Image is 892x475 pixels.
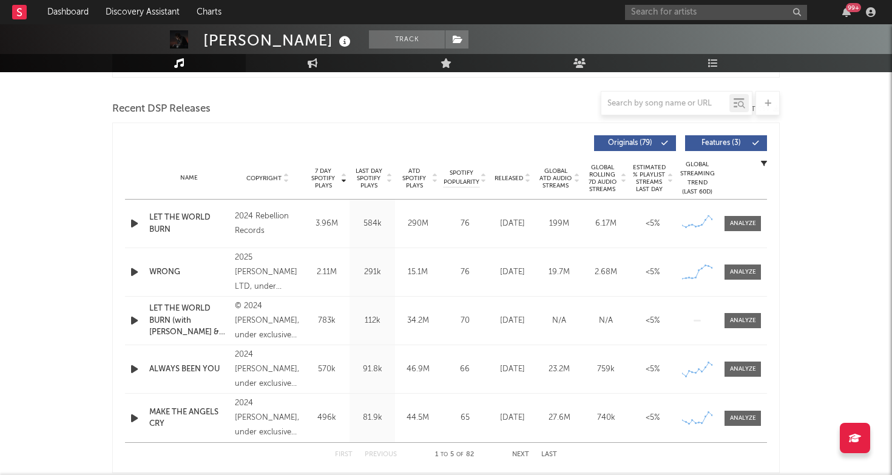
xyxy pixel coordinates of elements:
div: [DATE] [492,412,533,424]
div: <5% [632,363,673,376]
div: Name [149,173,229,183]
button: First [335,451,353,458]
div: [PERSON_NAME] [203,30,354,50]
input: Search by song name or URL [601,99,729,109]
span: Estimated % Playlist Streams Last Day [632,164,666,193]
span: of [456,452,464,457]
a: LET THE WORLD BURN [149,212,229,235]
div: 91.8k [353,363,392,376]
div: 290M [398,218,438,230]
div: 6.17M [586,218,626,230]
div: 19.7M [539,266,579,278]
div: 65 [444,412,486,424]
span: Last Day Spotify Plays [353,167,385,189]
div: 23.2M [539,363,579,376]
button: Track [369,30,445,49]
div: 2024 [PERSON_NAME], under exclusive license to Rebellion Records [235,396,301,440]
div: 112k [353,315,392,327]
span: Features ( 3 ) [693,140,749,147]
button: Originals(79) [594,135,676,151]
div: 99 + [846,3,861,12]
div: 76 [444,266,486,278]
div: 199M [539,218,579,230]
div: 46.9M [398,363,438,376]
span: 7 Day Spotify Plays [307,167,339,189]
div: 34.2M [398,315,438,327]
div: Global Streaming Trend (Last 60D) [679,160,715,197]
button: Previous [365,451,397,458]
a: LET THE WORLD BURN (with [PERSON_NAME] & [PERSON_NAME]) - Remix [149,303,229,339]
div: 66 [444,363,486,376]
div: 740k [586,412,626,424]
div: N/A [539,315,579,327]
div: 2.68M [586,266,626,278]
div: <5% [632,218,673,230]
div: 2.11M [307,266,346,278]
span: Spotify Popularity [444,169,479,187]
div: 584k [353,218,392,230]
span: Global ATD Audio Streams [539,167,572,189]
button: Features(3) [685,135,767,151]
div: 570k [307,363,346,376]
a: MAKE THE ANGELS CRY [149,406,229,430]
button: Next [512,451,529,458]
div: [DATE] [492,315,533,327]
span: Global Rolling 7D Audio Streams [586,164,619,193]
div: 2024 [PERSON_NAME], under exclusive license to Rebellion Records [235,348,301,391]
a: ALWAYS BEEN YOU [149,363,229,376]
span: to [441,452,448,457]
span: Copyright [246,175,282,182]
span: ATD Spotify Plays [398,167,430,189]
div: © 2024 [PERSON_NAME], under exclusive license to Rebellion Records/10K Projects, [PERSON_NAME] & ... [235,299,301,343]
div: 15.1M [398,266,438,278]
div: N/A [586,315,626,327]
div: 44.5M [398,412,438,424]
span: Originals ( 79 ) [602,140,658,147]
div: 496k [307,412,346,424]
div: [DATE] [492,363,533,376]
div: 27.6M [539,412,579,424]
div: 81.9k [353,412,392,424]
div: 2025 [PERSON_NAME] LTD, under exclusive license to Rebellion Records [235,251,301,294]
span: Released [495,175,523,182]
div: 70 [444,315,486,327]
div: 2024 Rebellion Records [235,209,301,238]
div: 783k [307,315,346,327]
div: 3.96M [307,218,346,230]
div: 759k [586,363,626,376]
div: [DATE] [492,218,533,230]
div: <5% [632,266,673,278]
button: 99+ [842,7,851,17]
input: Search for artists [625,5,807,20]
div: <5% [632,315,673,327]
div: 1 5 82 [421,448,488,462]
div: 291k [353,266,392,278]
div: [DATE] [492,266,533,278]
button: Last [541,451,557,458]
div: <5% [632,412,673,424]
a: WRONG [149,266,229,278]
div: 76 [444,218,486,230]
